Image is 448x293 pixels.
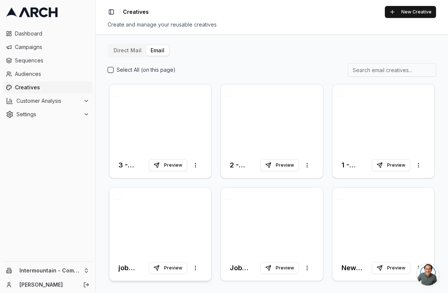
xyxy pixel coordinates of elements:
[123,8,149,16] span: Creatives
[3,95,92,107] button: Customer Analysis
[3,55,92,67] a: Sequences
[342,160,372,170] h3: 1 - Marketing - Fireplace install + Firepit
[15,30,89,37] span: Dashboard
[118,160,149,170] h3: 3 - Marketing - Fireplace install + Firepit #3
[342,263,372,273] h3: New Membership
[16,111,80,118] span: Settings
[385,6,436,18] button: New Creative
[123,8,149,16] nav: breadcrumb
[3,108,92,120] button: Settings
[16,97,80,105] span: Customer Analysis
[118,263,149,273] h3: job booked - thank you
[149,159,187,171] button: Preview
[372,159,410,171] button: Preview
[146,45,169,56] button: Email
[108,21,436,28] div: Create and manage your reusable creatives
[15,43,89,51] span: Campaigns
[117,66,176,74] label: Select All (on this page)
[15,57,89,64] span: Sequences
[19,281,75,289] a: [PERSON_NAME]
[109,45,146,56] button: Direct Mail
[260,159,299,171] button: Preview
[3,41,92,53] a: Campaigns
[417,263,439,286] div: Open chat
[230,160,260,170] h3: 2 - Marketing - Fireplace install + Firepit #2
[149,262,187,274] button: Preview
[348,63,436,77] input: Search email creatives...
[3,81,92,93] a: Creatives
[15,84,89,91] span: Creatives
[372,262,410,274] button: Preview
[3,68,92,80] a: Audiences
[3,28,92,40] a: Dashboard
[19,267,80,274] span: Intermountain - Comfort Solutions
[260,262,299,274] button: Preview
[230,263,260,273] h3: Job Complete
[15,70,89,78] span: Audiences
[3,265,92,277] button: Intermountain - Comfort Solutions
[81,280,92,290] button: Log out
